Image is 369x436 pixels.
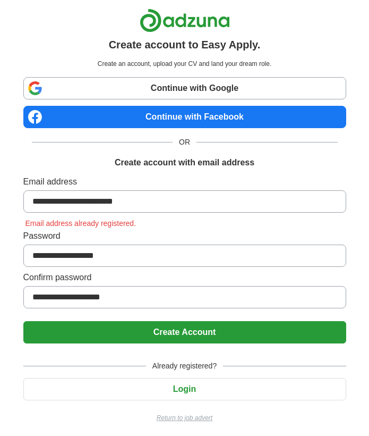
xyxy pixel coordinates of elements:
label: Confirm password [23,271,346,284]
h1: Create account to Easy Apply. [109,37,261,53]
span: Email address already registered. [23,219,139,228]
a: Continue with Google [23,77,346,99]
a: Continue with Facebook [23,106,346,128]
label: Password [23,230,346,242]
span: OR [173,137,196,148]
img: Adzuna logo [140,9,230,32]
span: Already registered? [146,360,223,372]
a: Return to job advert [23,413,346,423]
label: Email address [23,175,346,188]
h1: Create account with email address [115,156,254,169]
button: Create Account [23,321,346,343]
p: Create an account, upload your CV and land your dream role. [25,59,344,69]
a: Login [23,384,346,393]
button: Login [23,378,346,400]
